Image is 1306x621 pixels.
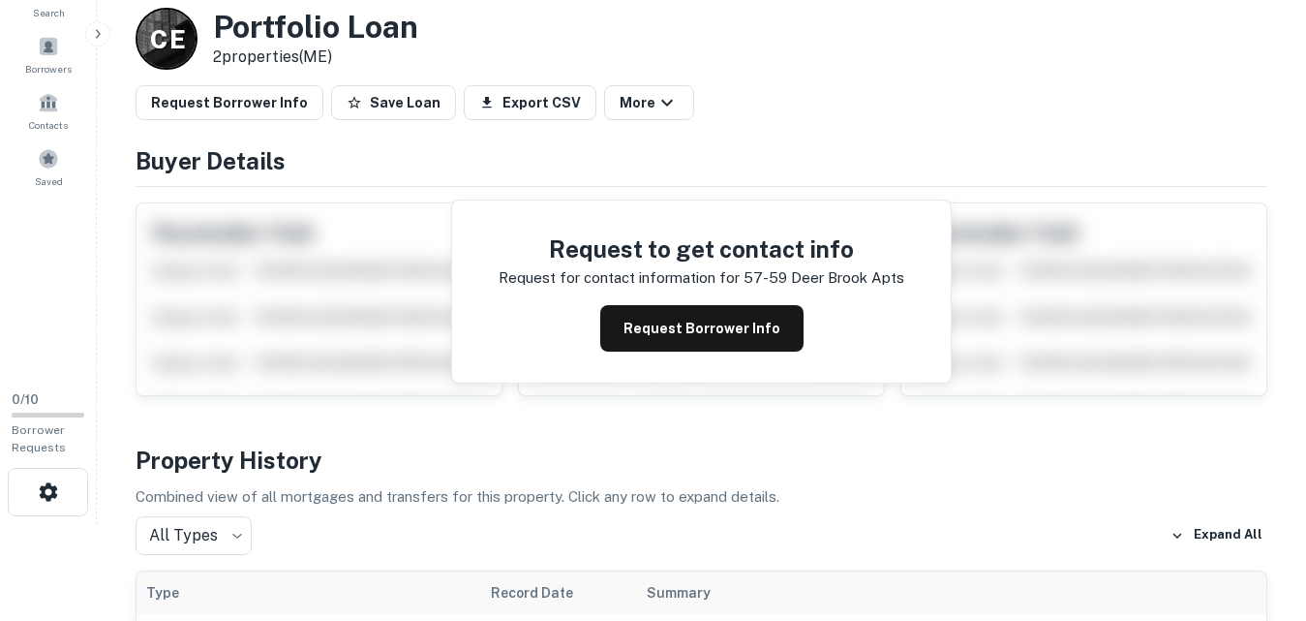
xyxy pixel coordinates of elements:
[136,485,1267,509] p: Combined view of all mortgages and transfers for this property. Click any row to expand details.
[6,28,91,80] a: Borrowers
[35,173,63,189] span: Saved
[604,85,694,120] button: More
[499,266,740,290] p: Request for contact information for
[213,9,418,46] h3: Portfolio Loan
[136,85,323,120] button: Request Borrower Info
[136,8,197,70] a: C E
[637,572,1186,614] th: Summary
[213,46,418,69] p: 2 properties (ME)
[12,392,39,407] span: 0 / 10
[150,20,184,58] p: C E
[1166,521,1267,550] button: Expand All
[744,266,904,290] p: 57-59 deer brook apts
[136,443,1267,478] h4: Property History
[6,84,91,137] a: Contacts
[481,572,638,614] th: Record Date
[136,143,1267,178] h4: Buyer Details
[6,140,91,193] a: Saved
[464,85,596,120] button: Export CSV
[499,232,904,266] h4: Request to get contact info
[600,305,804,352] button: Request Borrower Info
[136,516,252,555] div: All Types
[33,5,65,20] span: Search
[25,61,72,77] span: Borrowers
[1209,466,1306,559] iframe: Chat Widget
[29,117,68,133] span: Contacts
[12,423,66,454] span: Borrower Requests
[137,572,481,614] th: Type
[331,85,456,120] button: Save Loan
